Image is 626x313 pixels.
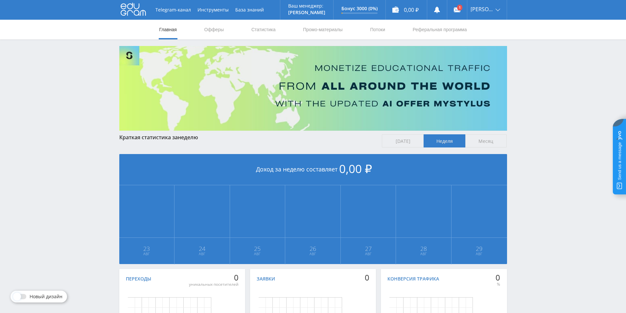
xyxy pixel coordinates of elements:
span: 24 [175,246,229,251]
p: Бонус 3000 (0%) [341,6,378,11]
div: Заявки [257,276,275,281]
span: 28 [396,246,451,251]
span: 23 [120,246,174,251]
p: [PERSON_NAME] [288,10,325,15]
div: 0 [189,273,239,282]
a: Промо-материалы [302,20,343,39]
div: Доход за неделю составляет [119,154,507,185]
span: 25 [230,246,285,251]
div: уникальных посетителей [189,282,239,287]
span: Месяц [465,134,507,147]
div: % [496,282,500,287]
span: 27 [341,246,396,251]
span: [DATE] [382,134,424,147]
span: Авг [396,251,451,257]
span: Авг [286,251,340,257]
span: [PERSON_NAME] [471,7,494,12]
span: 29 [452,246,507,251]
span: Новый дизайн [30,294,62,299]
span: 26 [286,246,340,251]
a: Главная [159,20,177,39]
a: Потоки [369,20,386,39]
div: Конверсия трафика [387,276,439,281]
div: Переходы [126,276,151,281]
a: Офферы [204,20,225,39]
span: Неделя [424,134,465,147]
p: Ваш менеджер: [288,3,325,9]
a: Статистика [251,20,276,39]
span: Авг [341,251,396,257]
span: Авг [175,251,229,257]
div: Краткая статистика за [119,134,376,140]
span: Авг [230,251,285,257]
span: Авг [452,251,507,257]
a: Реферальная программа [412,20,468,39]
span: неделю [178,134,198,141]
span: 0,00 ₽ [339,161,372,176]
img: Banner [119,46,507,131]
div: 0 [365,273,369,282]
div: 0 [496,273,500,282]
span: Авг [120,251,174,257]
